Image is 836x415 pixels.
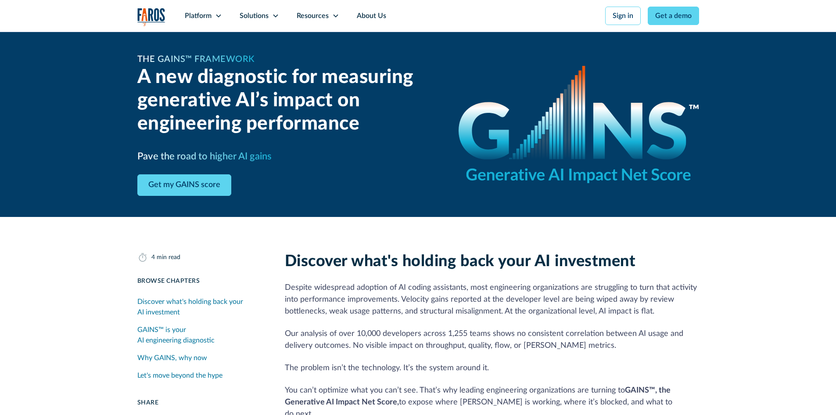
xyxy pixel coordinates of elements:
a: home [137,8,165,26]
a: GAINS™ is your AI engineering diagnostic [137,321,264,349]
strong: GAINS™, the Generative AI Impact Net Score, [285,386,671,406]
div: Let's move beyond the hype [137,370,222,381]
p: Despite widespread adoption of AI coding assistants, most engineering organizations are strugglin... [285,282,699,318]
h3: Pave the road to higher AI gains [137,149,272,164]
h2: A new diagnostic for measuring generative AI’s impact on engineering performance [137,66,438,135]
h1: The GAINS™ Framework [137,53,255,66]
div: Share [137,398,264,408]
div: Browse Chapters [137,277,264,286]
a: Why GAINS, why now [137,349,264,367]
div: Why GAINS, why now [137,353,207,363]
div: Discover what's holding back your AI investment [137,296,264,318]
img: Logo of the analytics and reporting company Faros. [137,8,165,26]
a: Sign in [605,7,641,25]
div: 4 [151,253,155,262]
a: Let's move beyond the hype [137,367,264,384]
div: min read [157,253,180,262]
div: GAINS™ is your AI engineering diagnostic [137,325,264,346]
a: Discover what's holding back your AI investment [137,293,264,321]
a: Get my GAINS score [137,174,231,196]
a: Get a demo [648,7,699,25]
div: Solutions [240,11,269,21]
img: GAINS - the Generative AI Impact Net Score logo [459,66,699,183]
p: The problem isn’t the technology. It’s the system around it. [285,362,699,374]
p: Our analysis of over 10,000 developers across 1,255 teams shows no consistent correlation between... [285,328,699,352]
h2: Discover what's holding back your AI investment [285,252,699,271]
div: Resources [297,11,329,21]
div: Platform [185,11,212,21]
